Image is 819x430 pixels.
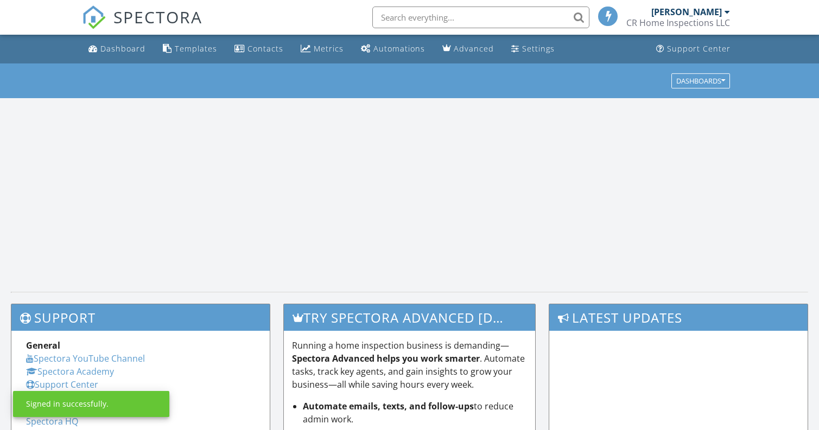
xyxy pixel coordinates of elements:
[26,352,145,364] a: Spectora YouTube Channel
[454,43,494,54] div: Advanced
[11,304,270,331] h3: Support
[26,339,60,351] strong: General
[26,365,114,377] a: Spectora Academy
[667,43,731,54] div: Support Center
[373,43,425,54] div: Automations
[26,399,109,409] div: Signed in successfully.
[292,339,528,391] p: Running a home inspection business is demanding— . Automate tasks, track key agents, and gain ins...
[522,43,555,54] div: Settings
[82,5,106,29] img: The Best Home Inspection Software - Spectora
[26,378,98,390] a: Support Center
[651,7,722,17] div: [PERSON_NAME]
[303,400,474,412] strong: Automate emails, texts, and follow-ups
[100,43,145,54] div: Dashboard
[303,400,528,426] li: to reduce admin work.
[230,39,288,59] a: Contacts
[247,43,283,54] div: Contacts
[357,39,429,59] a: Automations (Basic)
[438,39,498,59] a: Advanced
[292,352,480,364] strong: Spectora Advanced helps you work smarter
[372,7,589,28] input: Search everything...
[507,39,559,59] a: Settings
[671,73,730,88] button: Dashboards
[113,5,202,28] span: SPECTORA
[626,17,730,28] div: CR Home Inspections LLC
[158,39,221,59] a: Templates
[676,77,725,85] div: Dashboards
[84,39,150,59] a: Dashboard
[314,43,344,54] div: Metrics
[284,304,536,331] h3: Try spectora advanced [DATE]
[549,304,808,331] h3: Latest Updates
[175,43,217,54] div: Templates
[652,39,735,59] a: Support Center
[26,415,78,427] a: Spectora HQ
[296,39,348,59] a: Metrics
[82,15,202,37] a: SPECTORA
